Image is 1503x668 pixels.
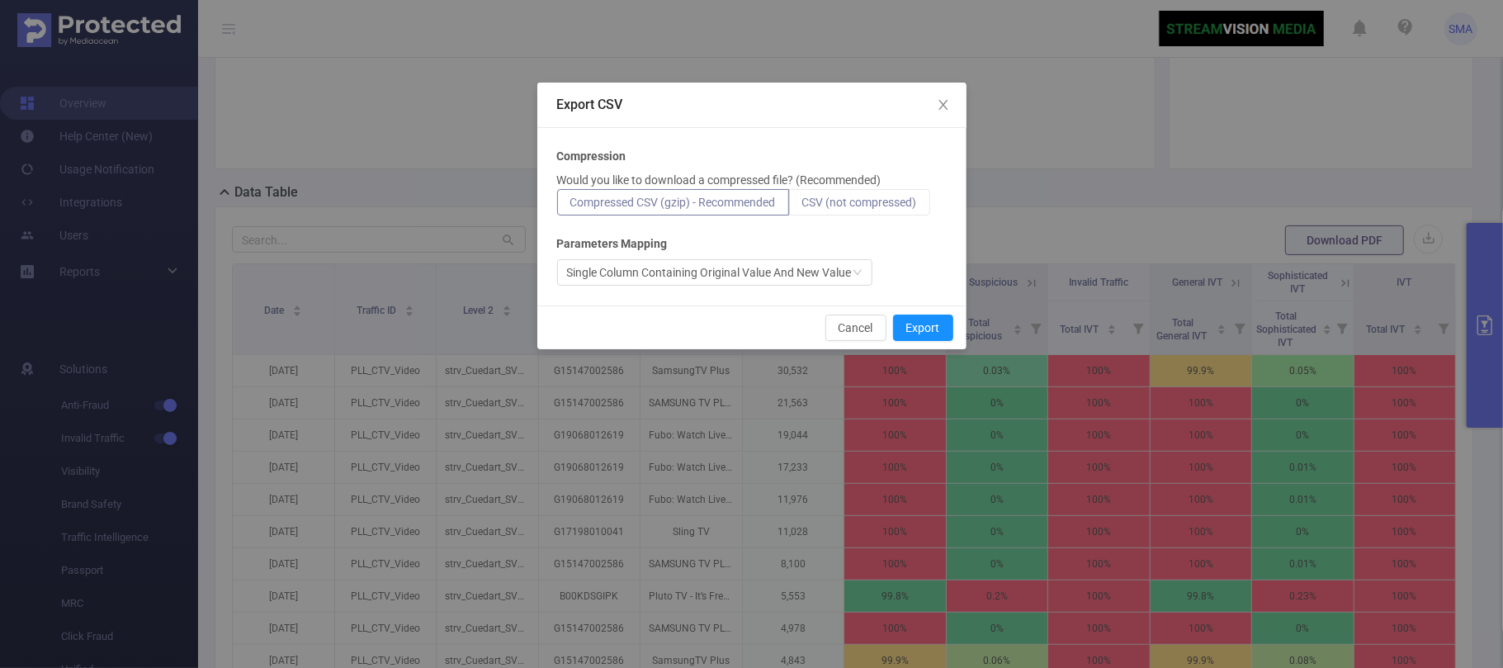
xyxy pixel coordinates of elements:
span: CSV (not compressed) [802,196,917,209]
span: Compressed CSV (gzip) - Recommended [570,196,776,209]
i: icon: close [937,98,950,111]
button: Cancel [825,315,886,341]
div: Single Column Containing Original Value And New Value [567,260,852,285]
i: icon: down [853,268,863,279]
b: Parameters Mapping [557,235,668,253]
p: Would you like to download a compressed file? (Recommended) [557,172,881,189]
button: Export [893,315,953,341]
b: Compression [557,148,626,165]
button: Close [920,83,967,129]
div: Export CSV [557,96,947,114]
